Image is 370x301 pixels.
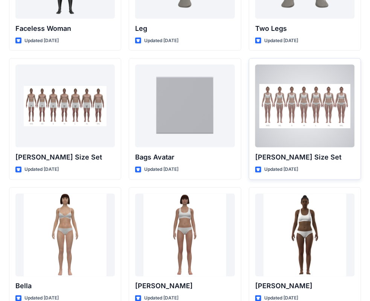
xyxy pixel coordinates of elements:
[255,65,355,147] a: Olivia Size Set
[255,281,355,292] p: [PERSON_NAME]
[135,281,234,292] p: [PERSON_NAME]
[264,166,298,173] p: Updated [DATE]
[15,65,115,147] a: Oliver Size Set
[255,194,355,277] a: Gabrielle
[135,194,234,277] a: Emma
[15,152,115,163] p: [PERSON_NAME] Size Set
[135,152,234,163] p: Bags Avatar
[135,65,234,147] a: Bags Avatar
[15,194,115,277] a: Bella
[24,166,59,173] p: Updated [DATE]
[144,37,178,45] p: Updated [DATE]
[24,37,59,45] p: Updated [DATE]
[135,23,234,34] p: Leg
[15,23,115,34] p: Faceless Woman
[255,23,355,34] p: Two Legs
[144,166,178,173] p: Updated [DATE]
[255,152,355,163] p: [PERSON_NAME] Size Set
[264,37,298,45] p: Updated [DATE]
[15,281,115,292] p: Bella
